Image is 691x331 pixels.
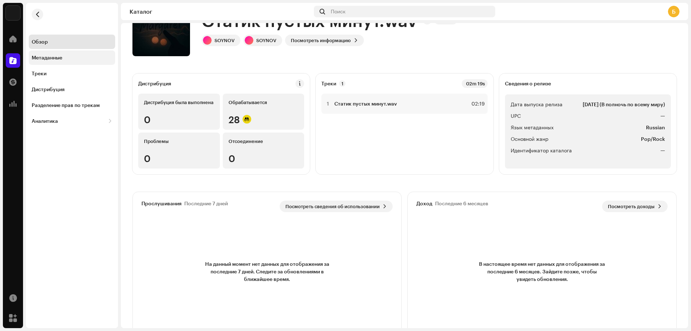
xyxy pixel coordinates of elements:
[6,6,20,20] img: 33004b37-325d-4a8b-b51f-c12e9b964943
[477,260,607,283] span: В настоящее время нет данных для отображения за последние 6 месяцев. Зайдите позже, чтобы увидеть...
[511,112,521,120] span: UPC
[285,199,380,214] span: Посмотреть сведения об использовании
[641,135,665,143] strong: Pop/Rock
[32,118,58,124] div: Аналитика
[583,100,665,109] strong: [DATE] (В полночь по всему миру)
[511,100,563,109] span: Дата выпуска релиза
[29,82,115,97] re-m-nav-item: Дистрибуция
[32,86,64,92] div: Дистрибуция
[505,81,551,86] strong: Сведения о релизе
[229,99,299,105] div: Обрабатывается
[256,37,276,43] div: SOYNOV
[511,135,548,143] span: Основной жанр
[608,199,655,214] span: Посмотреть доходы
[291,33,351,48] span: Посмотреть информацию
[29,50,115,65] re-m-nav-item: Метаданные
[32,102,100,108] div: Разделение прав по трекам
[130,9,311,14] div: Каталог
[339,80,345,87] p-badge: 1
[144,138,214,144] div: Проблемы
[511,146,572,155] span: Идентификатор каталога
[285,35,364,46] button: Посмотреть информацию
[29,98,115,112] re-m-nav-item: Разделение прав по трекам
[469,99,485,108] div: 02:19
[660,146,665,155] strong: —
[321,81,336,86] strong: Треки
[29,114,115,128] re-m-nav-dropdown: Аналитика
[229,138,299,144] div: Отсоединение
[29,35,115,49] re-m-nav-item: Обзор
[462,79,488,88] div: 02m 19s
[184,201,228,206] div: Последние 7 дней
[331,9,345,14] span: Поиск
[138,81,171,86] div: Дистрибуция
[202,260,332,283] span: На данный момент нет данных для отображения за последние 7 дней. Следите за обновлениями в ближай...
[32,55,62,61] div: Метаданные
[214,37,235,43] div: SOYNOV
[416,201,432,206] div: Доход
[32,39,48,45] div: Обзор
[602,201,668,212] button: Посмотреть доходы
[668,6,679,17] div: Б
[646,123,665,132] strong: Russian
[32,71,46,76] div: Треки
[141,201,181,206] div: Прослушивания
[144,99,214,105] div: Дистрибуция была выполнена
[660,112,665,120] strong: —
[511,123,554,132] span: Язык метаданных
[334,101,397,107] strong: Статик пустых минут.wav
[280,201,393,212] button: Посмотреть сведения об использовании
[29,66,115,81] re-m-nav-item: Треки
[435,201,488,206] div: Последние 6 месяцев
